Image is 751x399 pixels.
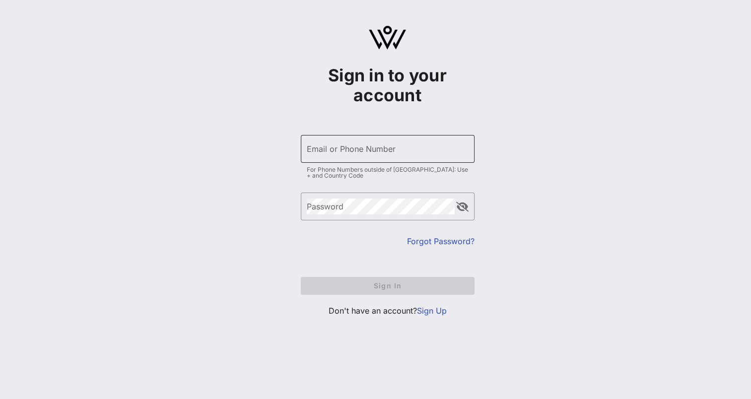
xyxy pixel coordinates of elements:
div: For Phone Numbers outside of [GEOGRAPHIC_DATA]: Use + and Country Code [307,167,469,179]
a: Forgot Password? [407,236,475,246]
a: Sign Up [417,306,447,316]
h1: Sign in to your account [301,66,475,105]
button: append icon [456,202,469,212]
p: Don't have an account? [301,305,475,317]
img: logo.svg [369,26,406,50]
